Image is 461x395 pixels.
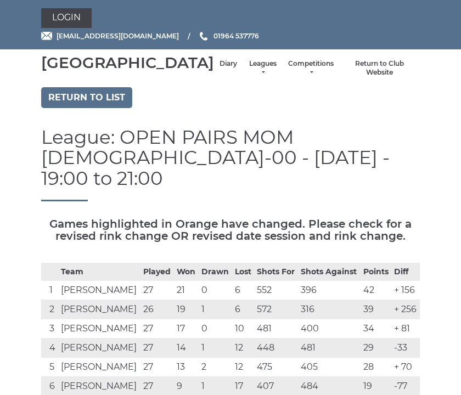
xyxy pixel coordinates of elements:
a: Return to list [41,87,132,108]
td: 448 [254,338,298,357]
td: 552 [254,280,298,300]
td: 21 [174,280,199,300]
td: + 256 [391,300,420,319]
td: 17 [174,319,199,338]
td: 12 [232,357,255,376]
td: 6 [232,280,255,300]
td: 39 [361,300,392,319]
th: Won [174,263,199,280]
td: + 70 [391,357,420,376]
td: 405 [298,357,360,376]
td: 481 [254,319,298,338]
td: [PERSON_NAME] [58,357,140,376]
th: Points [361,263,392,280]
td: [PERSON_NAME] [58,319,140,338]
td: 4 [41,338,58,357]
td: 42 [361,280,392,300]
td: 396 [298,280,360,300]
th: Shots For [254,263,298,280]
td: 481 [298,338,360,357]
td: 3 [41,319,58,338]
td: -33 [391,338,420,357]
td: 316 [298,300,360,319]
th: Played [140,263,174,280]
td: 12 [232,338,255,357]
td: 14 [174,338,199,357]
td: 5 [41,357,58,376]
span: 01964 537776 [213,32,259,40]
td: 10 [232,319,255,338]
td: 475 [254,357,298,376]
td: + 156 [391,280,420,300]
img: Email [41,32,52,40]
th: Drawn [199,263,232,280]
td: 29 [361,338,392,357]
a: Diary [220,59,237,69]
td: 0 [199,280,232,300]
td: [PERSON_NAME] [58,280,140,300]
td: 2 [199,357,232,376]
td: 27 [140,338,174,357]
td: 2 [41,300,58,319]
td: 572 [254,300,298,319]
td: [PERSON_NAME] [58,338,140,357]
h1: League: OPEN PAIRS MOM [DEMOGRAPHIC_DATA]-00 - [DATE] - 19:00 to 21:00 [41,127,420,201]
td: [PERSON_NAME] [58,300,140,319]
h5: Games highlighted in Orange have changed. Please check for a revised rink change OR revised date ... [41,218,420,242]
td: 1 [199,338,232,357]
td: 26 [140,300,174,319]
td: 1 [199,300,232,319]
img: Phone us [200,32,207,41]
td: 34 [361,319,392,338]
a: Email [EMAIL_ADDRESS][DOMAIN_NAME] [41,31,179,41]
td: 28 [361,357,392,376]
a: Return to Club Website [345,59,414,77]
a: Phone us 01964 537776 [198,31,259,41]
span: [EMAIL_ADDRESS][DOMAIN_NAME] [57,32,179,40]
th: Lost [232,263,255,280]
a: Leagues [248,59,277,77]
a: Login [41,8,92,28]
th: Team [58,263,140,280]
td: 27 [140,357,174,376]
td: 27 [140,280,174,300]
td: 1 [41,280,58,300]
td: + 81 [391,319,420,338]
a: Competitions [288,59,334,77]
td: 6 [232,300,255,319]
td: 0 [199,319,232,338]
th: Diff [391,263,420,280]
td: 13 [174,357,199,376]
div: [GEOGRAPHIC_DATA] [41,54,214,71]
td: 27 [140,319,174,338]
td: 400 [298,319,360,338]
td: 19 [174,300,199,319]
th: Shots Against [298,263,360,280]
